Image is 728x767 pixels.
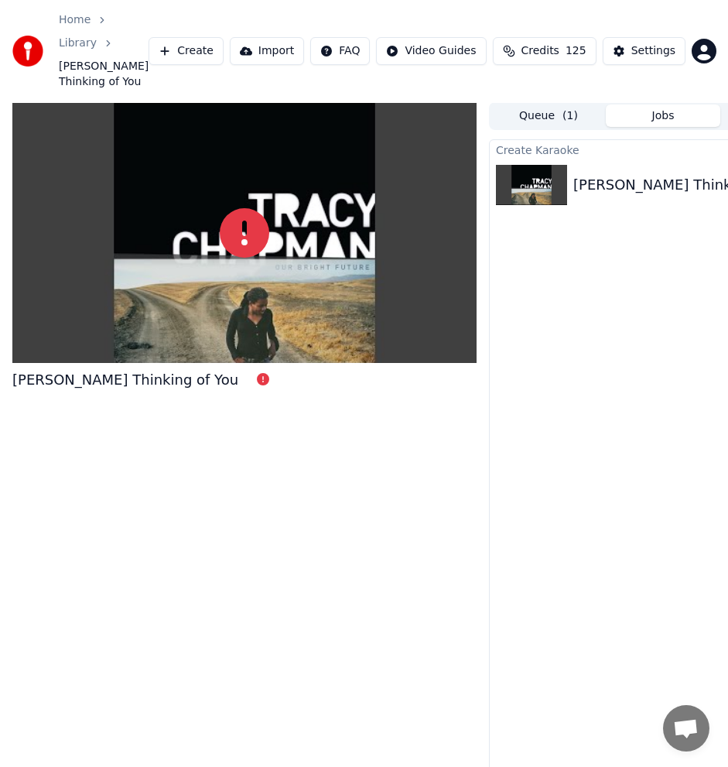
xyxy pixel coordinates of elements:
div: Settings [631,43,675,59]
a: Library [59,36,97,51]
button: Settings [603,37,685,65]
span: Credits [521,43,559,59]
button: Queue [491,104,606,127]
span: 125 [566,43,586,59]
div: [PERSON_NAME] Thinking of You [12,369,238,391]
a: Home [59,12,91,28]
button: FAQ [310,37,370,65]
button: Video Guides [376,37,486,65]
button: Create [149,37,224,65]
img: youka [12,36,43,67]
div: Open de chat [663,705,709,752]
nav: breadcrumb [59,12,149,90]
button: Jobs [606,104,720,127]
button: Import [230,37,304,65]
span: [PERSON_NAME] Thinking of You [59,59,149,90]
button: Credits125 [493,37,596,65]
span: ( 1 ) [562,108,578,124]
